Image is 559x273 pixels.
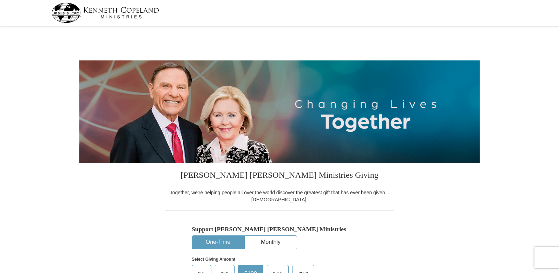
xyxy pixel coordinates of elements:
h5: Support [PERSON_NAME] [PERSON_NAME] Ministries [192,226,367,233]
img: kcm-header-logo.svg [52,3,159,23]
div: Together, we're helping people all over the world discover the greatest gift that has ever been g... [165,189,394,203]
h3: [PERSON_NAME] [PERSON_NAME] Ministries Giving [165,163,394,189]
button: Monthly [245,236,297,249]
button: One-Time [192,236,244,249]
strong: Select Giving Amount [192,257,235,262]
